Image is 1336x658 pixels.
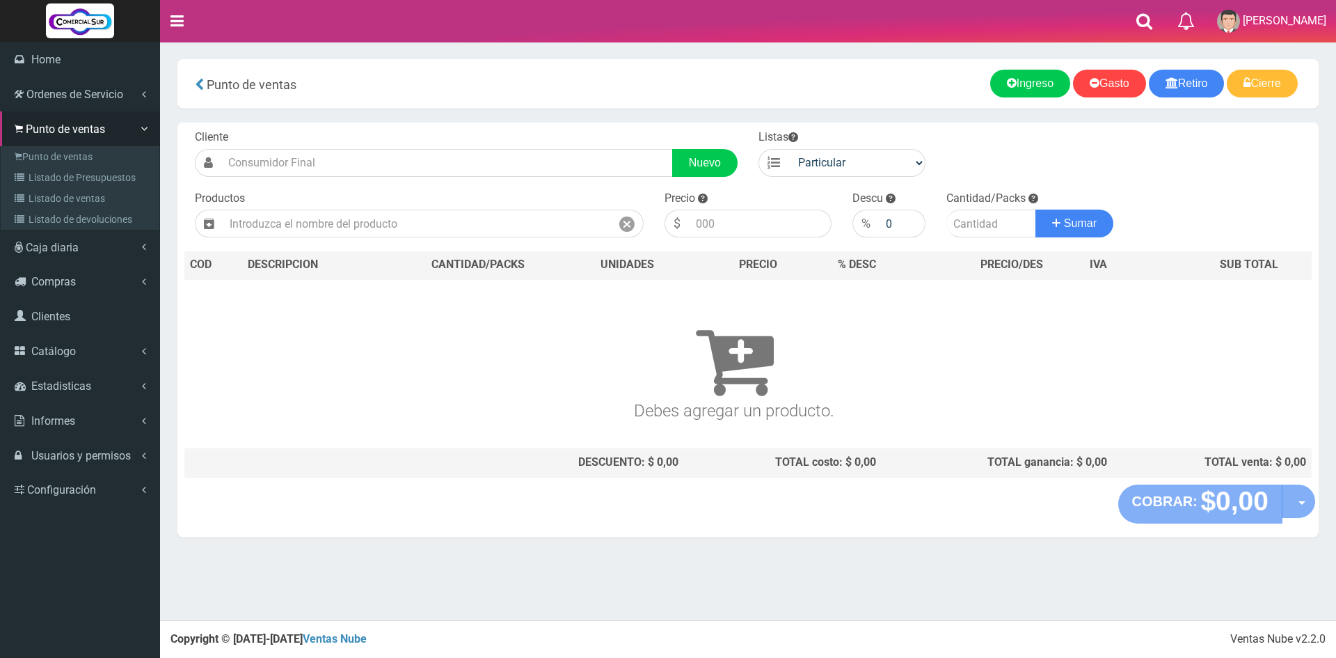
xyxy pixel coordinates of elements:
label: Cantidad/Packs [946,191,1026,207]
span: Punto de ventas [207,77,296,92]
div: TOTAL venta: $ 0,00 [1118,455,1306,471]
a: Listado de Presupuestos [4,167,159,188]
label: Descu [852,191,883,207]
div: DESCUENTO: $ 0,00 [391,455,678,471]
span: Punto de ventas [26,123,105,136]
span: [PERSON_NAME] [1243,14,1326,27]
span: SUB TOTAL [1220,257,1278,273]
input: Cantidad [946,210,1036,237]
input: Consumidor Final [221,149,673,177]
th: CANTIDAD/PACKS [385,251,570,279]
strong: $0,00 [1200,486,1269,516]
img: User Image [1217,10,1240,33]
a: Nuevo [672,149,738,177]
span: Sumar [1064,217,1097,229]
strong: COBRAR: [1132,494,1198,509]
button: Sumar [1035,210,1113,237]
input: 000 [879,210,925,237]
span: Clientes [31,310,70,323]
span: Ordenes de Servicio [26,88,123,101]
label: Cliente [195,130,228,146]
a: Cierre [1227,70,1298,97]
span: Compras [31,275,76,288]
span: Catálogo [31,345,76,358]
th: UNIDADES [570,251,684,279]
a: Retiro [1149,70,1225,97]
span: Configuración [27,483,96,496]
button: COBRAR: $0,00 [1118,485,1283,524]
label: Productos [195,191,245,207]
span: Home [31,53,61,66]
span: PRECIO [739,257,777,273]
a: Listado de devoluciones [4,209,159,230]
span: % DESC [838,258,876,271]
label: Precio [665,191,695,207]
div: TOTAL costo: $ 0,00 [690,455,876,471]
span: Usuarios y permisos [31,449,131,462]
th: DES [242,251,385,279]
div: % [852,210,879,237]
span: IVA [1090,258,1107,271]
div: TOTAL ganancia: $ 0,00 [887,455,1107,471]
div: $ [665,210,689,237]
a: Listado de ventas [4,188,159,209]
a: Ventas Nube [303,632,367,645]
a: Ingreso [990,70,1070,97]
input: 000 [689,210,832,237]
th: COD [184,251,242,279]
a: Gasto [1073,70,1146,97]
label: Listas [758,130,798,146]
span: CRIPCION [268,258,318,271]
span: Caja diaria [26,241,79,254]
span: PRECIO/DES [980,258,1043,271]
a: Punto de ventas [4,146,159,167]
span: Informes [31,414,75,428]
h3: Debes agregar un producto. [190,299,1278,420]
div: Ventas Nube v2.2.0 [1230,632,1326,648]
span: Estadisticas [31,379,91,393]
strong: Copyright © [DATE]-[DATE] [170,632,367,645]
input: Introduzca el nombre del producto [223,210,611,237]
img: Logo grande [46,3,114,38]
